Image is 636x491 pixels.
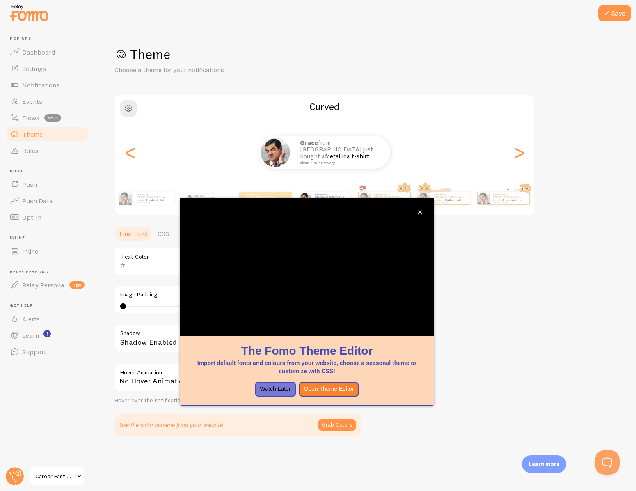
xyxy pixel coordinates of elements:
[5,142,89,159] a: Rules
[5,110,89,126] a: Flows beta
[10,303,89,308] span: Get Help
[22,114,39,122] span: Flows
[315,193,348,203] p: from [GEOGRAPHIC_DATA] just bought a
[493,202,525,203] small: about 4 minutes ago
[374,193,382,196] strong: Grace
[125,123,135,182] div: Previous slide
[434,193,467,203] p: from [GEOGRAPHIC_DATA] just bought a
[22,130,43,138] span: Theme
[5,93,89,110] a: Events
[255,382,296,397] button: Watch Later
[246,193,279,203] p: from [GEOGRAPHIC_DATA] just bought a
[22,281,64,289] span: Relay Persona
[186,195,193,202] img: Fomo
[5,44,89,60] a: Dashboard
[114,46,616,63] h1: Theme
[358,192,371,204] img: Fomo
[10,169,89,174] span: Push
[434,193,441,196] strong: Grace
[137,202,170,203] small: about 4 minutes ago
[22,81,59,89] span: Notifications
[595,450,620,475] iframe: Help Scout Beacon - Open
[5,193,89,209] a: Push Data
[22,48,55,56] span: Dashboard
[5,327,89,344] a: Learn
[22,147,39,155] span: Rules
[22,64,46,73] span: Settings
[418,192,430,204] img: Fomo
[114,225,153,242] a: Fine Tune
[194,194,222,203] p: from [GEOGRAPHIC_DATA] just bought a
[5,77,89,93] a: Notifications
[5,60,89,77] a: Settings
[115,100,534,113] h2: Curved
[35,471,74,481] span: Career Fast Track
[5,176,89,193] a: Push
[5,277,89,293] a: Relay Persona new
[22,247,38,255] span: Inline
[246,193,253,196] strong: Grace
[300,140,382,165] p: from [GEOGRAPHIC_DATA] just bought a
[444,198,461,202] a: Metallica t-shirt
[493,193,526,203] p: from [GEOGRAPHIC_DATA] just bought a
[43,330,51,337] svg: <p>Watch New Feature Tutorials!</p>
[315,193,323,196] strong: Grace
[119,192,132,205] img: Fomo
[325,152,369,160] a: Metallica t-shirt
[5,243,89,259] a: Inline
[137,193,144,196] strong: Grace
[114,363,361,392] div: No Hover Animation
[190,359,424,375] p: Import default fonts and colours from your website, choose a seasonal theme or customize with CSS!
[22,213,41,221] span: Opt-In
[120,291,355,298] label: Image Padding
[30,466,85,486] a: Career Fast Track
[137,193,171,203] p: from [GEOGRAPHIC_DATA] just bought a
[493,193,501,196] strong: Grace
[300,161,380,165] small: about 4 minutes ago
[299,382,359,397] button: Open Theme Editor
[190,343,424,359] h1: The Fomo Theme Editor
[194,195,200,197] strong: Grace
[5,311,89,327] a: Alerts
[477,192,490,204] img: Fomo
[5,344,89,360] a: Support
[114,397,361,404] div: Hover over the notification for preview
[522,455,566,473] div: Learn more
[22,348,46,356] span: Support
[374,193,407,203] p: from [GEOGRAPHIC_DATA] just bought a
[22,315,40,323] span: Alerts
[22,331,39,340] span: Learn
[299,192,311,204] img: Fomo
[318,419,356,431] button: Grab Colors
[261,138,290,167] img: Fomo
[119,421,223,429] p: Use the color scheme from your website
[9,2,50,23] img: fomo-relay-logo-orange.svg
[114,324,361,354] div: Shadow Enabled
[10,235,89,241] span: Inline
[153,225,174,242] a: CSS
[434,202,466,203] small: about 4 minutes ago
[22,197,53,205] span: Push Data
[22,97,42,106] span: Events
[503,198,521,202] a: Metallica t-shirt
[416,208,424,217] button: close,
[114,65,311,75] p: Choose a theme for your notifications
[10,269,89,275] span: Relay Persona
[22,180,37,188] span: Push
[514,123,524,182] div: Next slide
[300,139,318,147] strong: Grace
[44,114,61,122] span: beta
[5,126,89,142] a: Theme
[10,36,89,41] span: Pop-ups
[180,198,434,406] div: The Fomo Theme EditorImport default fonts and colours from your website, choose a seasonal theme ...
[69,281,85,289] span: new
[5,209,89,225] a: Opt-In
[146,198,164,202] a: Metallica t-shirt
[528,460,560,468] p: Learn more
